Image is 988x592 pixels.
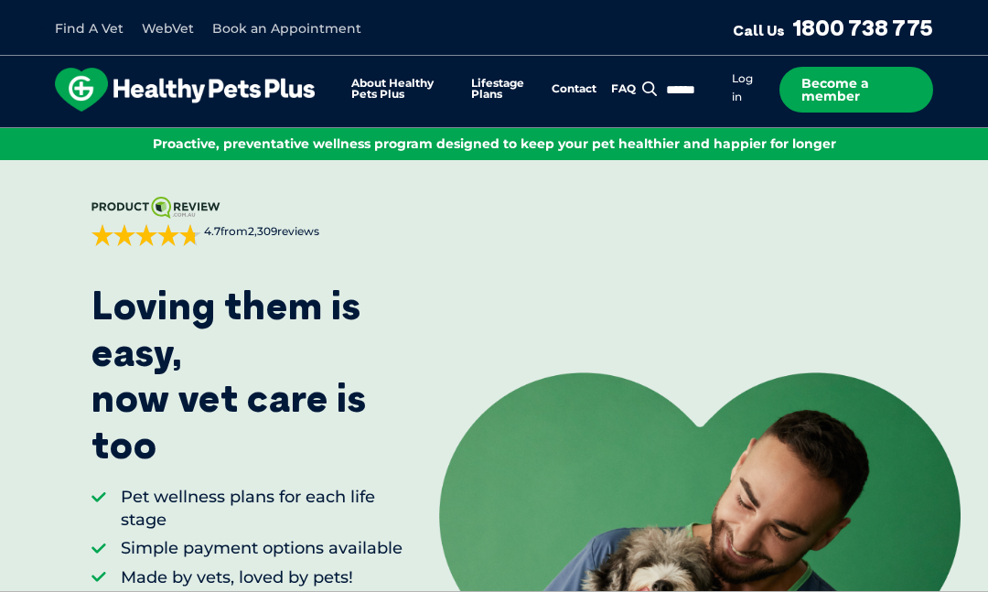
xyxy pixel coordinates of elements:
[121,537,403,560] li: Simple payment options available
[779,67,933,113] a: Become a member
[212,20,361,37] a: Book an Appointment
[153,135,836,152] span: Proactive, preventative wellness program designed to keep your pet healthier and happier for longer
[732,71,753,104] a: Log in
[201,224,319,240] span: from
[204,224,220,238] strong: 4.7
[142,20,194,37] a: WebVet
[733,14,933,41] a: Call Us1800 738 775
[55,68,315,112] img: hpp-logo
[91,283,403,468] p: Loving them is easy, now vet care is too
[248,224,319,238] span: 2,309 reviews
[552,83,596,95] a: Contact
[733,21,785,39] span: Call Us
[639,80,661,98] button: Search
[611,83,636,95] a: FAQ
[121,566,403,589] li: Made by vets, loved by pets!
[121,486,403,532] li: Pet wellness plans for each life stage
[55,20,123,37] a: Find A Vet
[91,224,201,246] div: 4.7 out of 5 stars
[351,78,456,101] a: About Healthy Pets Plus
[471,78,537,101] a: Lifestage Plans
[91,197,403,246] a: 4.7from2,309reviews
